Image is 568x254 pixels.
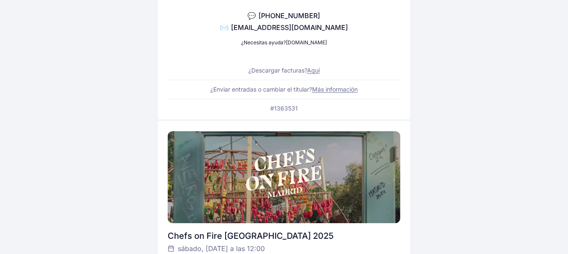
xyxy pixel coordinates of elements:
[259,11,321,20] span: [PHONE_NUMBER]
[178,243,265,254] span: sábado, [DATE] a las 12:00
[286,39,327,46] a: [DOMAIN_NAME]
[248,66,320,75] p: ¿Descargar facturas?
[248,11,256,20] span: 💬
[220,23,228,32] span: ✉️
[168,230,400,242] div: Chefs on Fire [GEOGRAPHIC_DATA] 2025
[231,23,348,32] span: [EMAIL_ADDRESS][DOMAIN_NAME]
[241,39,286,46] span: ¿Necesitas ayuda?
[270,104,298,113] p: #1363531
[312,86,358,93] a: Más información
[307,67,320,74] a: Aquí
[210,85,358,94] p: ¿Enviar entradas o cambiar el titular?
